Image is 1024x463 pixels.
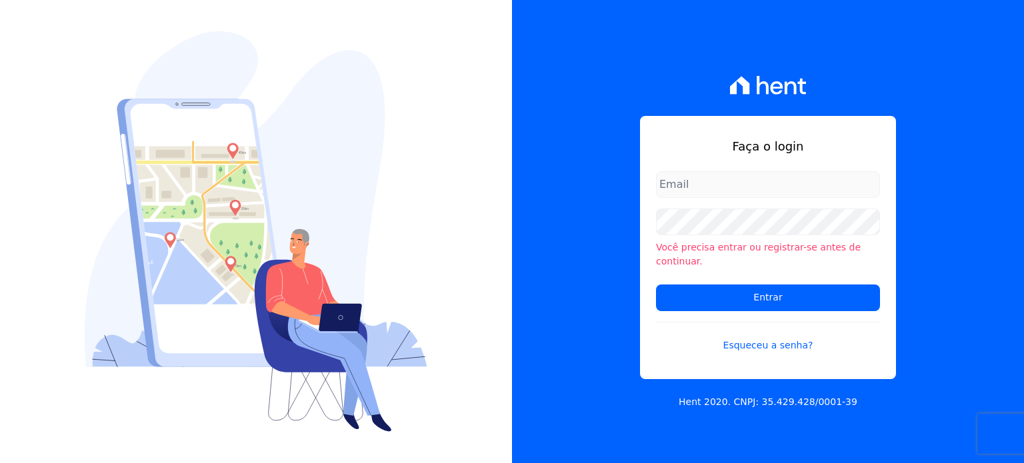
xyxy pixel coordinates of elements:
[656,322,880,352] a: Esqueceu a senha?
[656,171,880,198] input: Email
[679,395,857,409] p: Hent 2020. CNPJ: 35.429.428/0001-39
[656,284,880,311] input: Entrar
[85,31,427,432] img: Login
[656,137,880,155] h1: Faça o login
[656,240,880,268] li: Você precisa entrar ou registrar-se antes de continuar.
